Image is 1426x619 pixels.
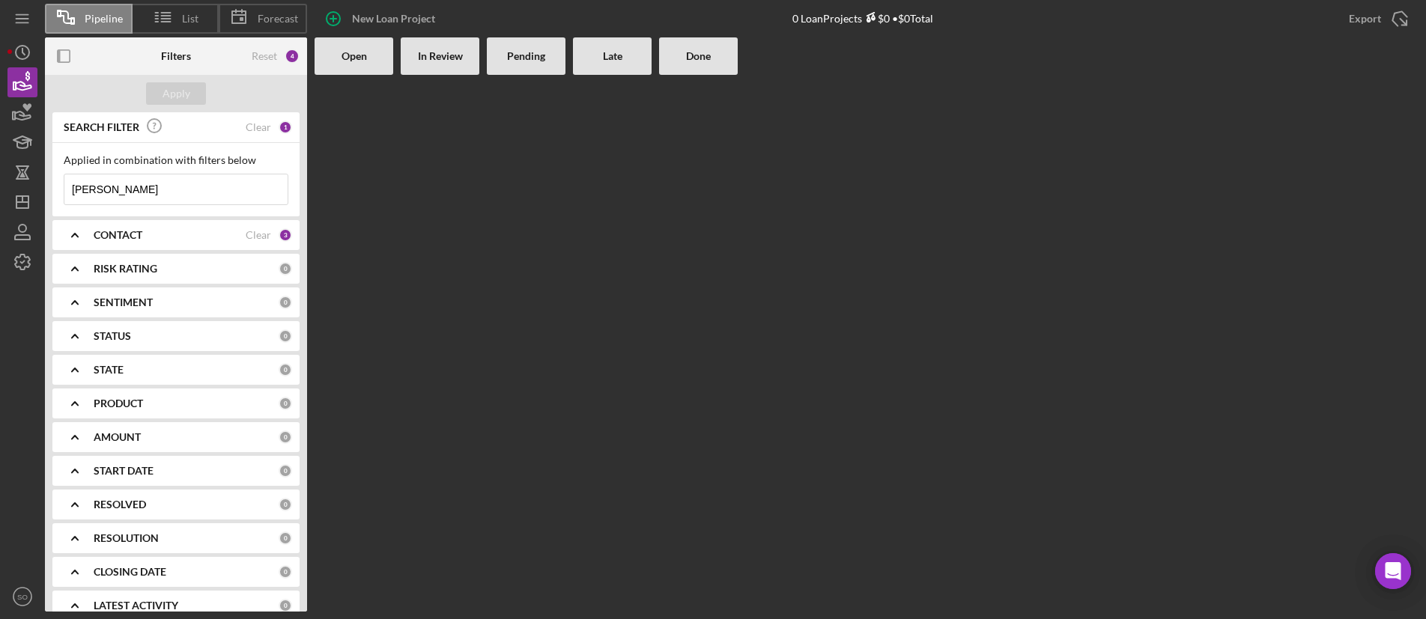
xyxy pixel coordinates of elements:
b: Open [342,50,367,62]
div: 0 [279,397,292,410]
span: Forecast [258,13,298,25]
b: In Review [418,50,463,62]
b: RESOLVED [94,498,146,510]
div: New Loan Project [352,4,435,34]
div: 0 [279,531,292,545]
b: AMOUNT [94,431,141,443]
b: SEARCH FILTER [64,121,139,133]
text: SO [17,593,28,601]
div: Open Intercom Messenger [1375,553,1411,589]
b: Done [686,50,711,62]
b: Late [603,50,622,62]
div: 0 [279,363,292,376]
div: Clear [246,121,271,133]
div: 0 [279,296,292,309]
span: Pipeline [85,13,123,25]
button: Apply [146,82,206,105]
div: 0 Loan Projects • $0 Total [792,12,933,25]
b: START DATE [94,465,154,477]
b: Filters [161,50,191,62]
b: LATEST ACTIVITY [94,600,178,612]
div: 4 [285,49,300,64]
div: 1 [279,121,292,134]
div: 0 [279,464,292,478]
div: $0 [862,12,890,25]
b: RESOLUTION [94,532,159,544]
div: 0 [279,599,292,612]
span: List [182,13,198,25]
div: Apply [163,82,190,105]
b: STATUS [94,330,131,342]
div: Reset [252,50,277,62]
b: CLOSING DATE [94,566,166,578]
div: Export [1349,4,1381,34]
b: Pending [507,50,545,62]
b: SENTIMENT [94,296,153,308]
b: PRODUCT [94,397,143,409]
button: New Loan Project [315,4,450,34]
div: Applied in combination with filters below [64,154,288,166]
b: RISK RATING [94,263,157,275]
div: 0 [279,498,292,511]
div: 0 [279,565,292,579]
b: STATE [94,364,124,376]
div: 0 [279,262,292,275]
button: Export [1334,4,1419,34]
b: CONTACT [94,229,142,241]
div: 0 [279,329,292,343]
div: 0 [279,430,292,444]
button: SO [7,582,37,612]
div: Clear [246,229,271,241]
div: 3 [279,228,292,242]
